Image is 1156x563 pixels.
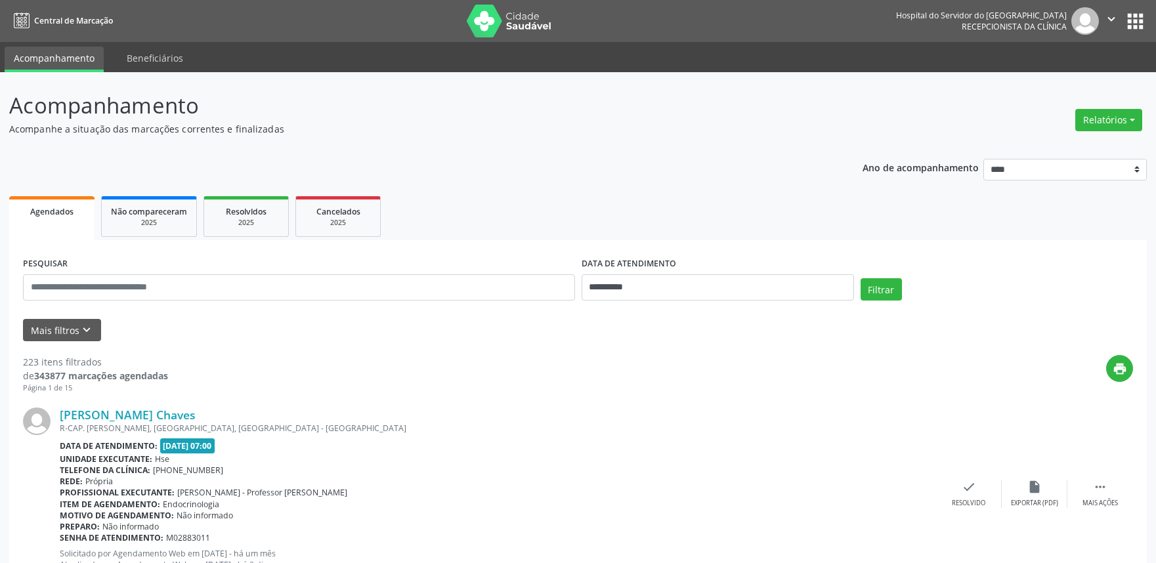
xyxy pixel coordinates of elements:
b: Data de atendimento: [60,440,158,451]
div: Página 1 de 15 [23,383,168,394]
button: Mais filtroskeyboard_arrow_down [23,319,101,342]
span: Endocrinologia [163,499,219,510]
b: Unidade executante: [60,453,152,465]
button: print [1106,355,1133,382]
label: PESQUISAR [23,254,68,274]
button:  [1099,7,1124,35]
div: Resolvido [952,499,985,508]
a: Beneficiários [118,47,192,70]
strong: 343877 marcações agendadas [34,369,168,382]
b: Profissional executante: [60,487,175,498]
span: M02883011 [166,532,210,543]
b: Senha de atendimento: [60,532,163,543]
i: keyboard_arrow_down [79,323,94,337]
img: img [23,407,51,435]
span: Não informado [102,521,159,532]
span: Resolvidos [226,206,267,217]
i: insert_drive_file [1027,480,1042,494]
i: print [1113,362,1127,376]
b: Telefone da clínica: [60,465,150,476]
span: Cancelados [316,206,360,217]
span: [PERSON_NAME] - Professor [PERSON_NAME] [177,487,347,498]
span: Não compareceram [111,206,187,217]
div: de [23,369,168,383]
span: Agendados [30,206,74,217]
b: Item de agendamento: [60,499,160,510]
div: 2025 [111,218,187,228]
p: Ano de acompanhamento [863,159,979,175]
span: [DATE] 07:00 [160,438,215,453]
span: Própria [85,476,113,487]
div: Exportar (PDF) [1011,499,1058,508]
span: [PHONE_NUMBER] [153,465,223,476]
i: check [962,480,976,494]
label: DATA DE ATENDIMENTO [582,254,676,274]
img: img [1071,7,1099,35]
span: Central de Marcação [34,15,113,26]
button: Relatórios [1075,109,1142,131]
p: Acompanhamento [9,89,805,122]
span: Hse [155,453,169,465]
span: Não informado [177,510,233,521]
button: Filtrar [861,278,902,301]
span: Recepcionista da clínica [962,21,1067,32]
div: 223 itens filtrados [23,355,168,369]
b: Preparo: [60,521,100,532]
a: Central de Marcação [9,10,113,31]
div: 2025 [213,218,279,228]
b: Motivo de agendamento: [60,510,174,521]
b: Rede: [60,476,83,487]
button: apps [1124,10,1147,33]
i:  [1093,480,1107,494]
div: Mais ações [1082,499,1118,508]
a: Acompanhamento [5,47,104,72]
a: [PERSON_NAME] Chaves [60,407,196,422]
div: Hospital do Servidor do [GEOGRAPHIC_DATA] [896,10,1067,21]
div: R-CAP. [PERSON_NAME], [GEOGRAPHIC_DATA], [GEOGRAPHIC_DATA] - [GEOGRAPHIC_DATA] [60,423,936,434]
p: Acompanhe a situação das marcações correntes e finalizadas [9,122,805,136]
div: 2025 [305,218,371,228]
i:  [1104,12,1119,26]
